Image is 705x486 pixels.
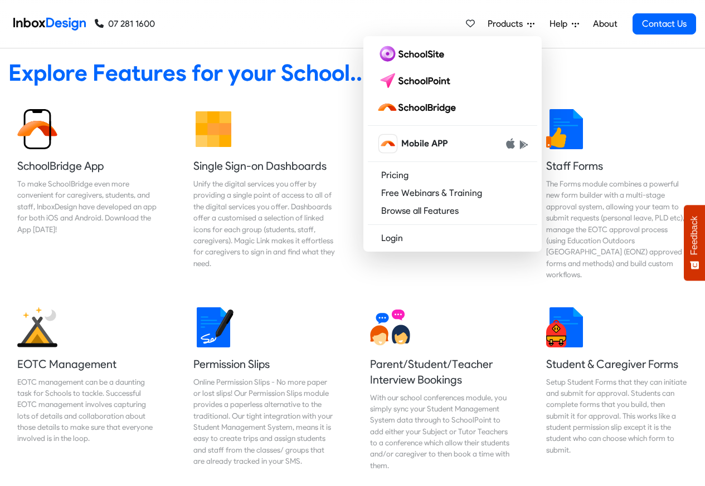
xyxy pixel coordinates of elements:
[546,307,586,347] img: 2022_01_13_icon_student_form.svg
[546,158,688,174] h5: Staff Forms
[8,58,697,87] heading: Explore Features for your School...
[546,376,688,456] div: Setup Student Forms that they can initiate and submit for approval. Students can complete forms t...
[193,356,335,372] h5: Permission Slips
[368,229,537,247] a: Login
[17,356,159,372] h5: EOTC Management
[361,100,521,289] a: Course Selection Clever Course Selection for any Situation. SchoolPoint enables students and care...
[483,13,539,35] a: Products
[377,72,455,90] img: schoolpoint logo
[17,178,159,235] div: To make SchoolBridge even more convenient for caregivers, students, and staff, InboxDesign have d...
[17,109,57,149] img: 2022_01_13_icon_sb_app.svg
[546,356,688,372] h5: Student & Caregiver Forms
[193,178,335,269] div: Unify the digital services you offer by providing a single point of access to all of the digital ...
[684,205,705,281] button: Feedback - Show survey
[368,130,537,157] a: schoolbridge icon Mobile APP
[370,307,410,347] img: 2022_01_13_icon_conversation.svg
[545,13,584,35] a: Help
[537,100,697,289] a: Staff Forms The Forms module combines a powerful new form builder with a multi-stage approval sys...
[8,100,168,289] a: SchoolBridge App To make SchoolBridge even more convenient for caregivers, students, and staff, I...
[95,17,155,31] a: 07 281 1600
[368,202,537,220] a: Browse all Features
[193,109,234,149] img: 2022_01_13_icon_grid.svg
[8,298,168,480] a: EOTC Management EOTC management can be a daunting task for Schools to tackle. Successful EOTC man...
[184,298,344,480] a: Permission Slips Online Permission Slips - No more paper or lost slips! ​Our Permission Slips mod...
[379,135,397,153] img: schoolbridge icon
[184,100,344,289] a: Single Sign-on Dashboards Unify the digital services you offer by providing a single point of acc...
[377,45,449,63] img: schoolsite logo
[633,13,696,35] a: Contact Us
[361,298,521,480] a: Parent/Student/Teacher Interview Bookings With our school conferences module, you simply sync you...
[17,158,159,174] h5: SchoolBridge App
[370,392,512,472] div: With our school conferences module, you simply sync your Student Management System data through t...
[193,307,234,347] img: 2022_01_18_icon_signature.svg
[550,17,572,31] span: Help
[17,376,159,444] div: EOTC management can be a daunting task for Schools to tackle. Successful EOTC management involves...
[546,178,688,281] div: The Forms module combines a powerful new form builder with a multi-stage approval system, allowin...
[401,137,448,150] span: Mobile APP
[17,307,57,347] img: 2022_01_25_icon_eonz.svg
[488,17,527,31] span: Products
[537,298,697,480] a: Student & Caregiver Forms Setup Student Forms that they can initiate and submit for approval. Stu...
[590,13,620,35] a: About
[368,184,537,202] a: Free Webinars & Training
[377,99,460,116] img: schoolbridge logo
[193,158,335,174] h5: Single Sign-on Dashboards
[368,166,537,184] a: Pricing
[546,109,586,149] img: 2022_01_13_icon_thumbsup.svg
[363,36,542,252] div: Products
[193,376,335,467] div: Online Permission Slips - No more paper or lost slips! ​Our Permission Slips module provides a pa...
[370,356,512,387] h5: Parent/Student/Teacher Interview Bookings
[689,216,699,255] span: Feedback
